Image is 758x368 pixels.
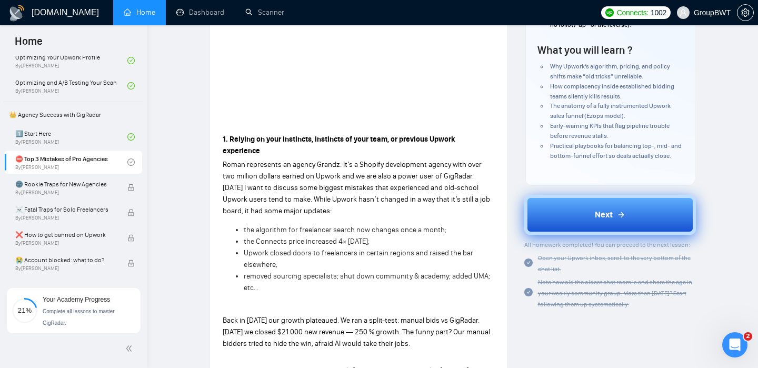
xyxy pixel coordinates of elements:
[127,184,135,191] span: lock
[15,49,127,72] a: Optimizing Your Upwork ProfileBy[PERSON_NAME]
[550,63,670,80] span: Why Upwork’s algorithm, pricing, and policy shifts make “old tricks” unreliable.
[524,241,690,248] span: All homework completed! You can proceed to the next lesson:
[15,190,116,196] span: By [PERSON_NAME]
[15,240,116,246] span: By [PERSON_NAME]
[605,8,614,17] img: upwork-logo.png
[15,215,116,221] span: By [PERSON_NAME]
[550,142,682,160] span: Practical playbooks for balancing top-, mid- and bottom-funnel effort so deals actually close.
[15,179,116,190] span: 🌚 Rookie Traps for New Agencies
[651,7,666,18] span: 1002
[737,8,754,17] a: setting
[127,133,135,141] span: check-circle
[127,57,135,64] span: check-circle
[737,4,754,21] button: setting
[537,43,632,57] h4: What you will learn ?
[680,9,687,16] span: user
[538,254,691,273] span: Open your Upwork inbox, scroll to the very bottom of the chat list.
[5,104,142,125] span: 👑 Agency Success with GigRadar
[15,230,116,240] span: ❌ How to get banned on Upwork
[538,279,692,308] span: Note how old the oldest chat room is and share the age in your weekly community group. More than ...
[127,209,135,216] span: lock
[244,248,473,269] span: Upwork closed doors to freelancers in certain regions and raised the bar elsewhere;
[524,288,533,296] span: check-circle
[244,237,370,246] span: the Connects price increased 4× [DATE];
[617,7,649,18] span: Connects:
[125,343,136,354] span: double-left
[8,5,25,22] img: logo
[223,160,490,215] span: Roman represents an agency Grandz. It’s a Shopify development agency with over two million dollar...
[245,8,284,17] a: searchScanner
[176,8,224,17] a: dashboardDashboard
[15,255,116,265] span: 😭 Account blocked: what to do?
[244,225,446,234] span: the algorithm for freelancer search now changes once a month;
[127,82,135,89] span: check-circle
[15,151,127,174] a: ⛔ Top 3 Mistakes of Pro AgenciesBy[PERSON_NAME]
[722,332,747,357] iframe: Intercom live chat
[124,8,155,17] a: homeHome
[15,125,127,148] a: 1️⃣ Start HereBy[PERSON_NAME]
[244,272,490,292] span: removed sourcing specialists; shut down community & academy; added UMA; etc…
[223,135,455,155] strong: 1. Relying on your instincts, instincts of your team, or previous Upwork experience
[223,316,490,348] span: Back in [DATE] our growth plateaued. We ran a split-test: manual bids vs GigRadar. [DATE] we clos...
[550,83,674,100] span: How complacency inside established bidding teams silently kills results.
[524,258,533,267] span: check-circle
[15,74,127,97] a: Optimizing and A/B Testing Your Scanner for Better ResultsBy[PERSON_NAME]
[524,195,696,235] button: Next
[737,8,753,17] span: setting
[744,332,752,341] span: 2
[550,102,671,120] span: The anatomy of a fully instrumented Upwork sales funnel (Ezops model).
[127,158,135,166] span: check-circle
[127,234,135,242] span: lock
[43,309,115,326] span: Complete all lessons to master GigRadar.
[43,296,110,303] span: Your Academy Progress
[6,34,51,56] span: Home
[127,260,135,267] span: lock
[12,307,37,314] span: 21%
[15,204,116,215] span: ☠️ Fatal Traps for Solo Freelancers
[15,265,116,272] span: By [PERSON_NAME]
[550,122,670,140] span: Early-warning KPIs that flag pipeline trouble before revenue stalls.
[595,208,613,221] span: Next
